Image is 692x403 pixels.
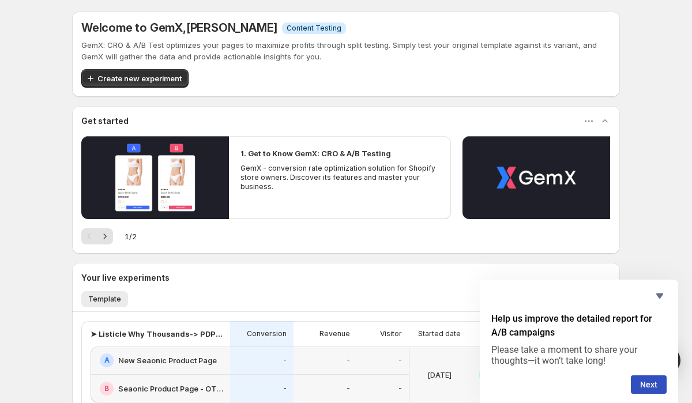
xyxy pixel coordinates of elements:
[653,289,667,303] button: Hide survey
[104,384,109,393] h2: B
[81,272,170,284] h3: Your live experiments
[118,355,217,366] h2: New Seaonic Product Page
[380,329,402,338] p: Visitor
[398,356,402,365] p: -
[183,21,277,35] span: , [PERSON_NAME]
[81,69,189,88] button: Create new experiment
[319,329,350,338] p: Revenue
[81,115,129,127] h3: Get started
[240,164,439,191] p: GemX - conversion rate optimization solution for Shopify store owners. Discover its features and ...
[283,356,287,365] p: -
[81,136,229,219] button: Play video
[97,73,182,84] span: Create new experiment
[118,383,223,394] h2: Seaonic Product Page - OTP-Only
[240,148,391,159] h2: 1. Get to Know GemX: CRO & A/B Testing
[287,24,341,33] span: Content Testing
[81,21,277,35] h5: Welcome to GemX
[418,329,461,338] p: Started date
[427,369,452,381] p: [DATE]
[88,295,121,304] span: Template
[491,344,667,366] p: Please take a moment to share your thoughts—it won’t take long!
[398,384,402,393] p: -
[125,231,137,242] span: 1 / 2
[91,328,223,340] p: ➤ Listicle Why Thousands-> PDP – Sub/OTP vs OTP Only
[631,375,667,394] button: Next question
[97,228,113,244] button: Next
[347,384,350,393] p: -
[462,136,610,219] button: Play video
[347,356,350,365] p: -
[104,356,110,365] h2: A
[81,228,113,244] nav: Pagination
[81,39,611,62] p: GemX: CRO & A/B Test optimizes your pages to maximize profits through split testing. Simply test ...
[491,312,667,340] h2: Help us improve the detailed report for A/B campaigns
[247,329,287,338] p: Conversion
[491,289,667,394] div: Help us improve the detailed report for A/B campaigns
[283,384,287,393] p: -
